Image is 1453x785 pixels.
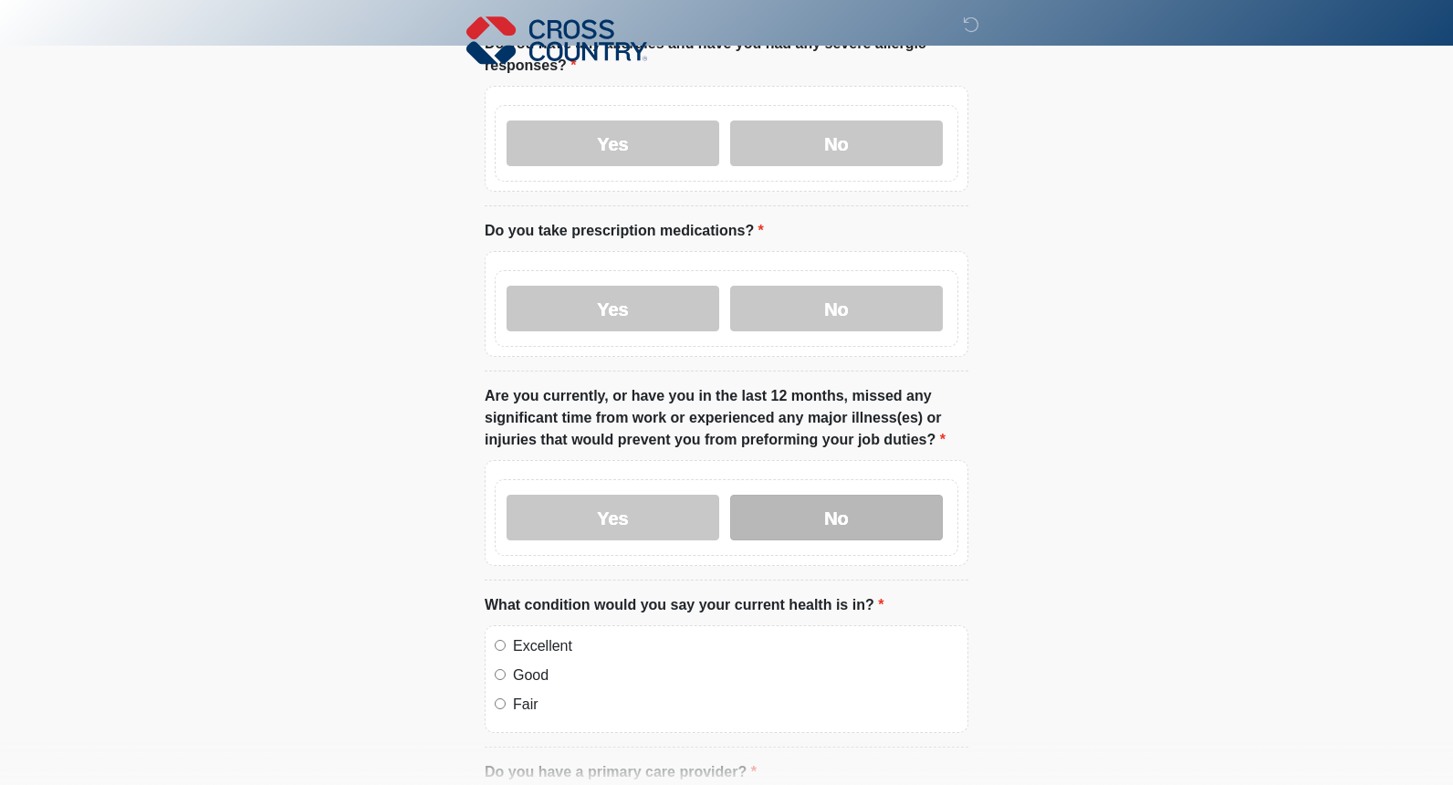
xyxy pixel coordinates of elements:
[485,220,764,242] label: Do you take prescription medications?
[507,495,719,540] label: Yes
[485,761,757,783] label: Do you have a primary care provider?
[485,385,968,451] label: Are you currently, or have you in the last 12 months, missed any significant time from work or ex...
[485,594,883,616] label: What condition would you say your current health is in?
[730,286,943,331] label: No
[495,669,506,680] input: Good
[730,495,943,540] label: No
[507,120,719,166] label: Yes
[495,698,506,709] input: Fair
[513,665,958,686] label: Good
[513,635,958,657] label: Excellent
[730,120,943,166] label: No
[513,694,958,716] label: Fair
[507,286,719,331] label: Yes
[495,640,506,651] input: Excellent
[466,14,647,67] img: Cross Country Logo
